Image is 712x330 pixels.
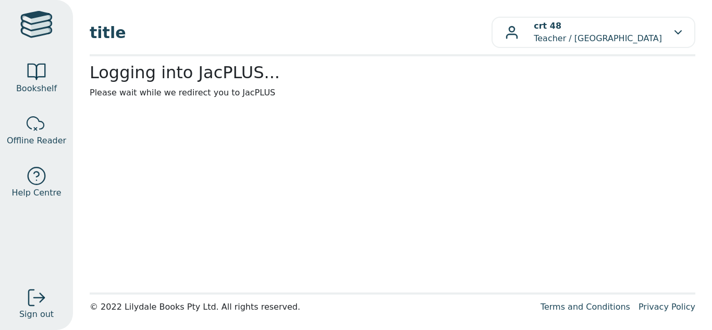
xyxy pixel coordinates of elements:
span: Bookshelf [16,82,57,95]
button: crt 48Teacher / [GEOGRAPHIC_DATA] [492,17,695,48]
div: © 2022 Lilydale Books Pty Ltd. All rights reserved. [90,301,532,313]
span: Offline Reader [7,135,66,147]
a: Privacy Policy [639,302,695,312]
p: Teacher / [GEOGRAPHIC_DATA] [534,20,662,45]
h2: Logging into JacPLUS... [90,63,695,82]
span: title [90,21,492,44]
p: Please wait while we redirect you to JacPLUS [90,87,695,99]
span: Help Centre [11,187,61,199]
b: crt 48 [534,21,561,31]
span: Sign out [19,308,54,321]
a: Terms and Conditions [541,302,630,312]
